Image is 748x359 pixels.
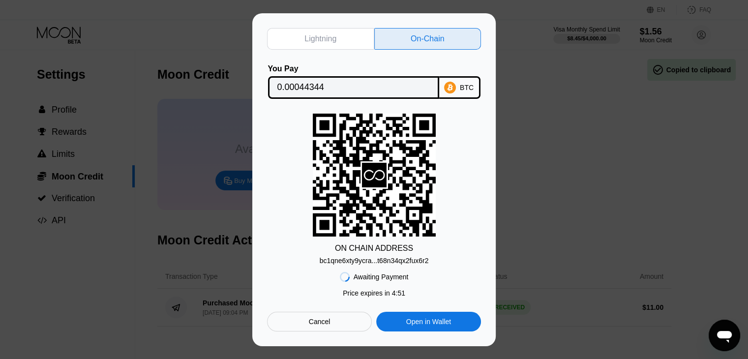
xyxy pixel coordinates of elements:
[268,64,439,73] div: You Pay
[304,34,336,44] div: Lightning
[406,317,451,326] div: Open in Wallet
[309,317,330,326] div: Cancel
[376,312,481,331] div: Open in Wallet
[392,289,405,297] span: 4 : 51
[411,34,444,44] div: On-Chain
[460,84,474,91] div: BTC
[709,320,740,351] iframe: Button to launch messaging window
[320,257,429,265] div: bc1qne6xty9ycra...t68n34qx2fux6r2
[267,28,374,50] div: Lightning
[354,273,409,281] div: Awaiting Payment
[320,253,429,265] div: bc1qne6xty9ycra...t68n34qx2fux6r2
[374,28,481,50] div: On-Chain
[343,289,405,297] div: Price expires in
[335,244,413,253] div: ON CHAIN ADDRESS
[267,312,372,331] div: Cancel
[267,64,481,99] div: You PayBTC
